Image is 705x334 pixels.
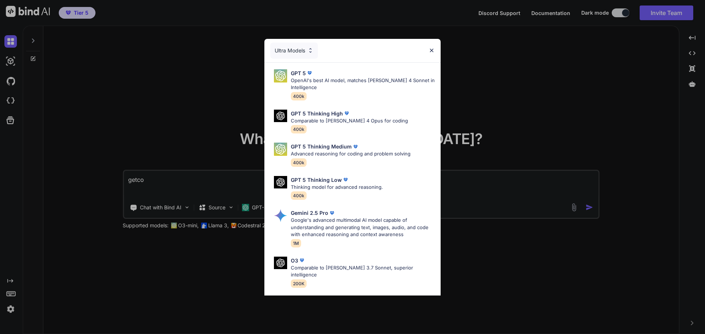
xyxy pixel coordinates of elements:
p: GPT 5 Thinking Low [291,176,342,184]
img: premium [352,143,359,150]
p: Comparable to [PERSON_NAME] 3.7 Sonnet, superior intelligence [291,264,435,279]
img: Pick Models [274,209,287,222]
img: premium [343,110,350,117]
img: Pick Models [274,176,287,189]
img: close [429,47,435,54]
img: Pick Models [274,257,287,269]
span: 200K [291,279,307,288]
p: Gemini 2.5 Pro [291,209,328,217]
img: Pick Models [274,143,287,156]
img: Pick Models [307,47,314,54]
img: premium [342,176,349,183]
img: premium [298,257,305,264]
div: Ultra Models [270,43,318,59]
p: OpenAI's best AI model, matches [PERSON_NAME] 4 Sonnet in Intelligence [291,77,435,91]
span: 1M [291,239,301,247]
span: 400k [291,92,307,100]
p: Advanced reasoning for coding and problem solving [291,150,411,158]
img: premium [306,69,313,77]
p: GPT 5 [291,69,306,77]
p: GPT 5 Thinking Medium [291,143,352,150]
span: 400k [291,125,307,133]
p: O3 [291,257,298,264]
p: Google's advanced multimodal AI model capable of understanding and generating text, images, audio... [291,217,435,238]
p: Thinking model for advanced reasoning. [291,184,383,191]
p: GPT 5 Thinking High [291,110,343,117]
span: 400k [291,191,307,200]
img: Pick Models [274,69,287,82]
span: 400k [291,158,307,167]
img: premium [328,209,336,217]
p: Comparable to [PERSON_NAME] 4 Opus for coding [291,117,408,125]
img: Pick Models [274,110,287,122]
